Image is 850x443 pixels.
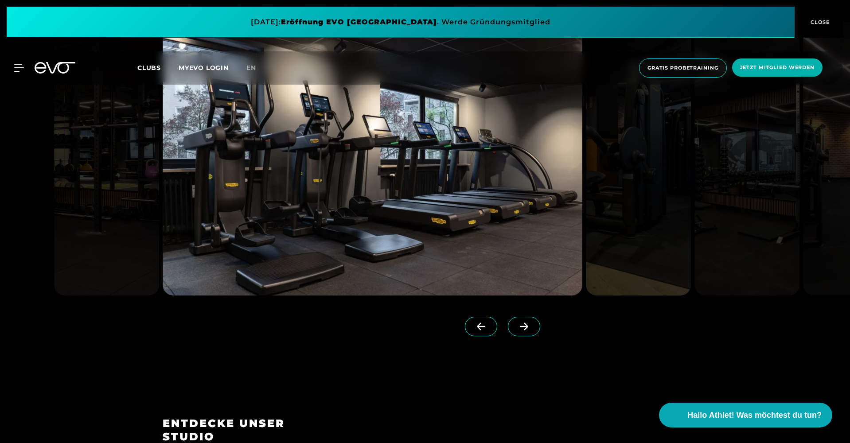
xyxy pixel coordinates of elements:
[137,63,179,72] a: Clubs
[729,58,825,78] a: Jetzt Mitglied werden
[179,64,229,72] a: MYEVO LOGIN
[795,7,843,38] button: CLOSE
[740,64,815,71] span: Jetzt Mitglied werden
[687,409,822,421] span: Hallo Athlet! Was möchtest du tun?
[163,23,582,295] img: evofitness
[246,63,267,73] a: en
[586,23,691,295] img: evofitness
[808,18,830,26] span: CLOSE
[636,58,729,78] a: Gratis Probetraining
[246,64,256,72] span: en
[659,403,832,427] button: Hallo Athlet! Was möchtest du tun?
[137,64,161,72] span: Clubs
[647,64,718,72] span: Gratis Probetraining
[694,23,799,295] img: evofitness
[54,23,159,295] img: evofitness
